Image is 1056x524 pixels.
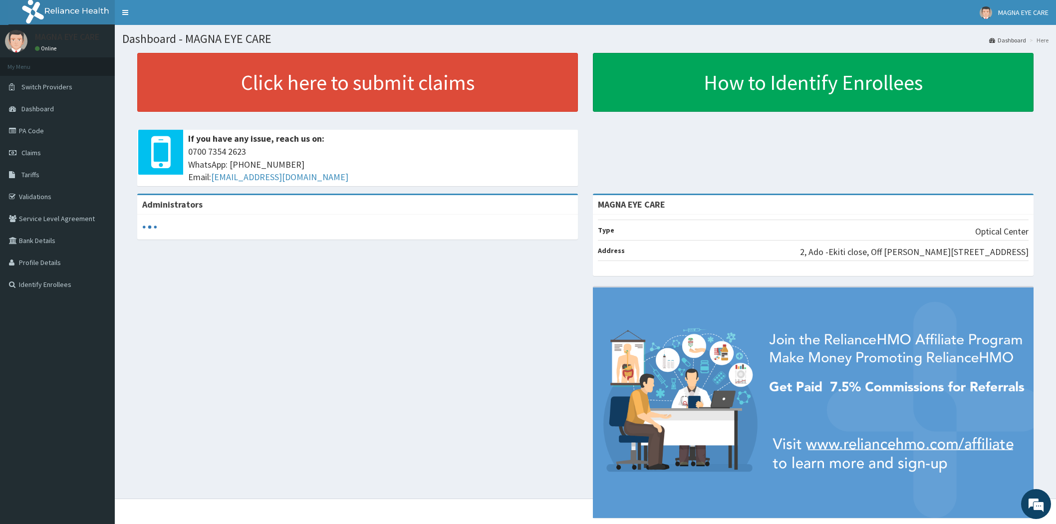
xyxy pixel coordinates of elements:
[598,226,614,235] b: Type
[593,53,1034,112] a: How to Identify Enrollees
[989,36,1026,44] a: Dashboard
[598,199,665,210] strong: MAGNA EYE CARE
[211,171,348,183] a: [EMAIL_ADDRESS][DOMAIN_NAME]
[122,32,1049,45] h1: Dashboard - MAGNA EYE CARE
[21,104,54,113] span: Dashboard
[975,225,1029,238] p: Optical Center
[188,145,573,184] span: 0700 7354 2623 WhatsApp: [PHONE_NUMBER] Email:
[188,133,324,144] b: If you have any issue, reach us on:
[1027,36,1049,44] li: Here
[137,53,578,112] a: Click here to submit claims
[35,45,59,52] a: Online
[598,246,625,255] b: Address
[142,220,157,235] svg: audio-loading
[21,82,72,91] span: Switch Providers
[980,6,992,19] img: User Image
[35,32,99,41] p: MAGNA EYE CARE
[593,287,1034,518] img: provider-team-banner.png
[142,199,203,210] b: Administrators
[5,30,27,52] img: User Image
[21,170,39,179] span: Tariffs
[21,148,41,157] span: Claims
[800,246,1029,259] p: 2, Ado -Ekiti close, Off [PERSON_NAME][STREET_ADDRESS]
[998,8,1049,17] span: MAGNA EYE CARE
